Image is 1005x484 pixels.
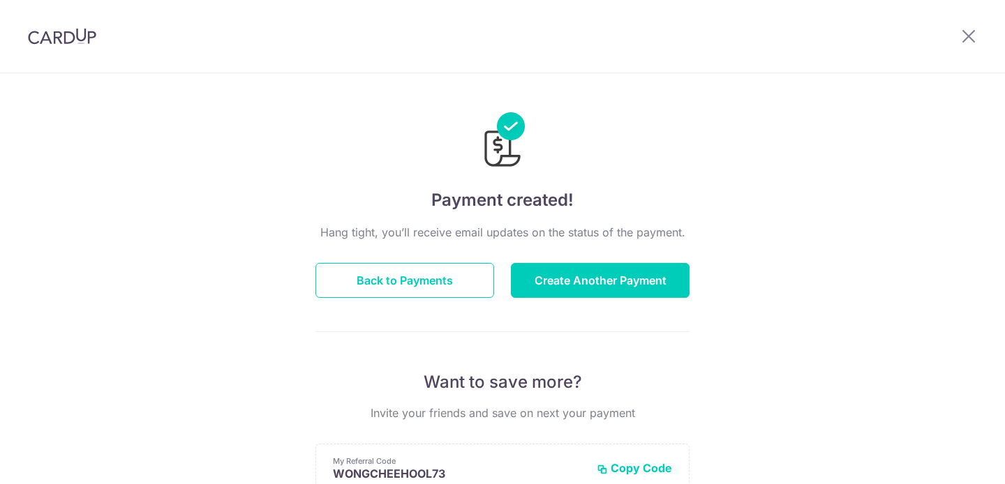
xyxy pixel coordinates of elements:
[28,28,96,45] img: CardUp
[480,112,525,171] img: Payments
[511,263,690,298] button: Create Another Payment
[333,455,586,467] p: My Referral Code
[597,461,672,475] button: Copy Code
[315,404,690,421] p: Invite your friends and save on next your payment
[315,263,494,298] button: Back to Payments
[315,188,690,213] h4: Payment created!
[315,224,690,241] p: Hang tight, you’ll receive email updates on the status of the payment.
[315,371,690,393] p: Want to save more?
[333,467,586,481] p: WONGCHEEHOOL73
